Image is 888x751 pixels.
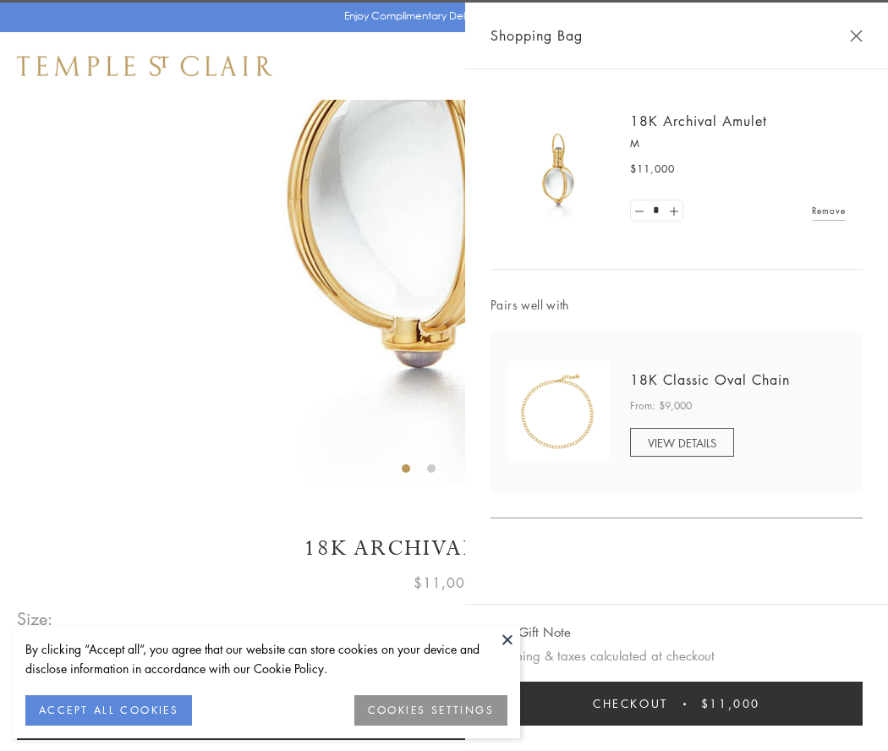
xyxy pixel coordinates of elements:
[491,25,583,47] span: Shopping Bag
[491,622,571,643] button: Add Gift Note
[665,200,682,222] a: Set quantity to 2
[25,639,507,678] div: By clicking “Accept all”, you agree that our website can store cookies on your device and disclos...
[631,200,648,222] a: Set quantity to 0
[701,694,760,713] span: $11,000
[25,695,192,726] button: ACCEPT ALL COOKIES
[17,534,871,563] h1: 18K Archival Amulet
[630,370,790,389] a: 18K Classic Oval Chain
[354,695,507,726] button: COOKIES SETTINGS
[491,682,863,726] button: Checkout $11,000
[812,201,846,220] a: Remove
[630,161,675,178] span: $11,000
[414,572,474,594] span: $11,000
[507,361,609,463] img: N88865-OV18
[17,605,54,633] span: Size:
[17,56,272,76] img: Temple St. Clair
[850,30,863,42] button: Close Shopping Bag
[630,112,767,130] a: 18K Archival Amulet
[630,135,846,152] p: M
[491,645,863,666] p: Shipping & taxes calculated at checkout
[630,397,692,414] span: From: $9,000
[491,295,863,315] span: Pairs well with
[648,435,716,451] span: VIEW DETAILS
[507,118,609,220] img: 18K Archival Amulet
[344,8,536,25] p: Enjoy Complimentary Delivery & Returns
[593,694,668,713] span: Checkout
[630,428,734,457] a: VIEW DETAILS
